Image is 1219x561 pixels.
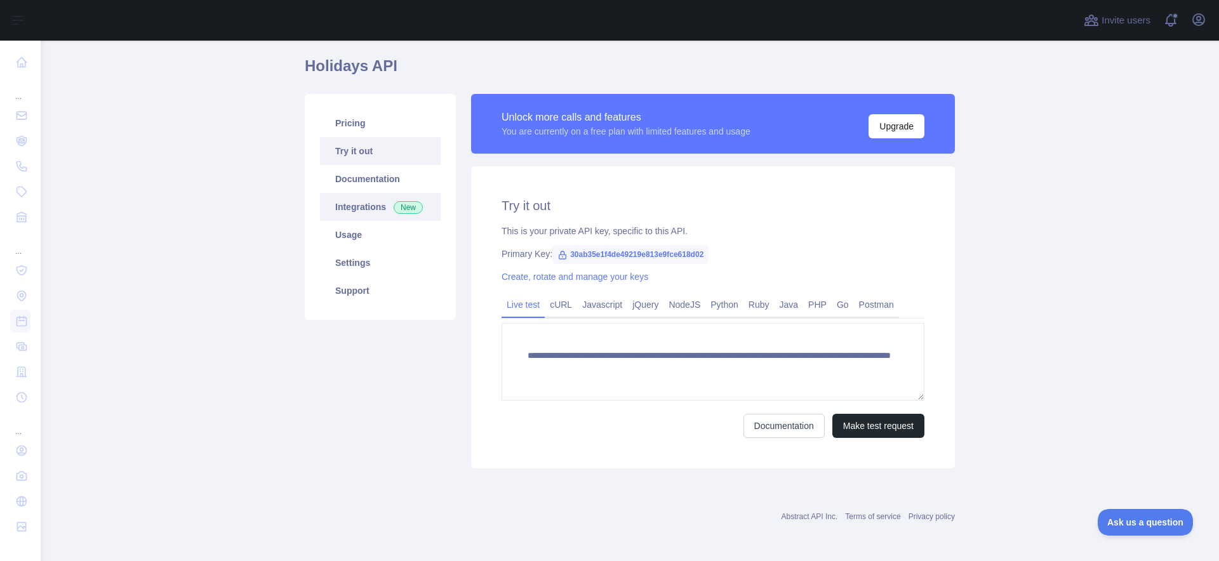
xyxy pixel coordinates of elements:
a: Privacy policy [909,512,955,521]
a: Integrations New [320,193,441,221]
div: ... [10,76,30,102]
a: NodeJS [663,294,705,315]
a: Abstract API Inc. [782,512,838,521]
a: Documentation [743,414,825,438]
h2: Try it out [502,197,924,214]
a: Try it out [320,137,441,165]
a: Live test [502,294,545,315]
div: You are currently on a free plan with limited features and usage [502,125,750,138]
div: Primary Key: [502,247,924,260]
a: Support [320,277,441,305]
div: This is your private API key, specific to this API. [502,225,924,237]
a: Javascript [577,294,627,315]
a: Python [705,294,743,315]
a: Terms of service [845,512,900,521]
span: New [394,201,423,214]
h1: Holidays API [305,56,955,86]
button: Upgrade [869,114,924,138]
div: ... [10,411,30,437]
a: Settings [320,249,441,277]
div: Unlock more calls and features [502,110,750,125]
a: jQuery [627,294,663,315]
div: ... [10,231,30,256]
button: Invite users [1081,10,1153,30]
button: Make test request [832,414,924,438]
a: Postman [854,294,899,315]
a: Usage [320,221,441,249]
a: Go [832,294,854,315]
a: PHP [803,294,832,315]
a: Documentation [320,165,441,193]
a: Ruby [743,294,775,315]
span: 30ab35e1f4de49219e813e9fce618d02 [552,245,709,264]
a: Java [775,294,804,315]
a: Pricing [320,109,441,137]
iframe: Toggle Customer Support [1098,509,1194,536]
a: cURL [545,294,577,315]
a: Create, rotate and manage your keys [502,272,648,282]
span: Invite users [1102,13,1150,28]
